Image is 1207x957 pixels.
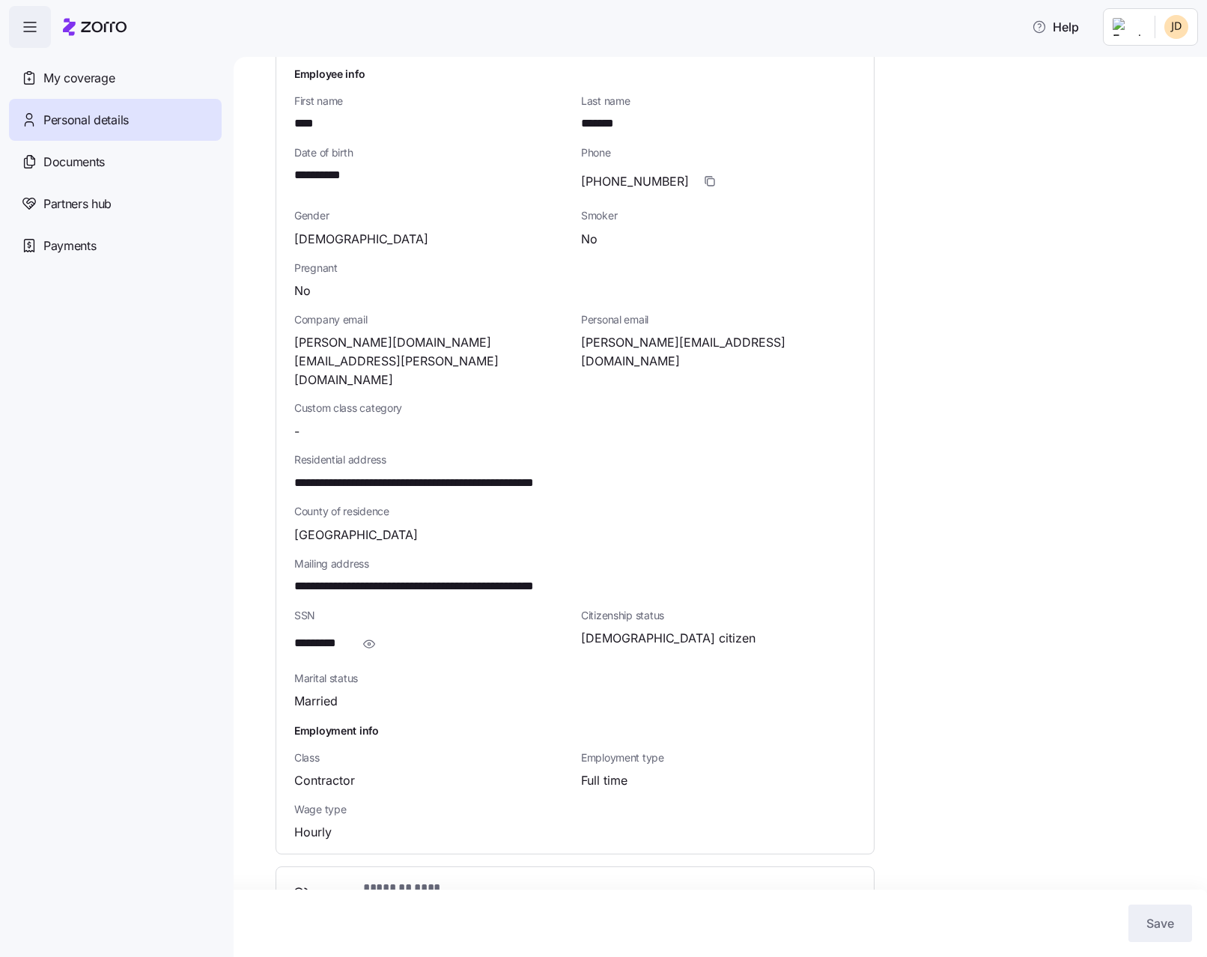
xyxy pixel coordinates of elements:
button: Save [1128,905,1192,942]
span: No [294,282,311,300]
img: 3ec5d2eed06be18bf036042d3b68a05a [1164,15,1188,39]
span: Married [294,692,338,711]
span: Company email [294,312,569,327]
a: My coverage [9,57,222,99]
span: Spouse [318,879,457,915]
span: Personal email [581,312,856,327]
span: Personal details [43,111,129,130]
span: Class [294,750,569,765]
span: County of residence [294,504,856,519]
a: Partners hub [9,183,222,225]
span: Gender [294,208,569,223]
a: Payments [9,225,222,267]
span: Hourly [294,823,332,842]
span: [PHONE_NUMBER] [581,172,689,191]
button: Help [1020,12,1091,42]
span: - [294,422,300,441]
span: SSN [294,608,569,623]
span: Payments [43,237,96,255]
span: [DEMOGRAPHIC_DATA] [294,230,428,249]
span: No [581,230,598,249]
a: Personal details [9,99,222,141]
span: Residential address [294,452,856,467]
span: Mailing address [294,556,856,571]
span: Employment type [581,750,856,765]
img: Employer logo [1113,18,1143,36]
span: Partners hub [43,195,112,213]
span: Wage type [294,802,569,817]
span: My coverage [43,69,115,88]
span: Documents [43,153,105,171]
span: Date of birth [294,145,569,160]
span: [DEMOGRAPHIC_DATA] citizen [581,629,755,648]
a: Documents [9,141,222,183]
span: Phone [581,145,856,160]
span: Custom class category [294,401,569,416]
span: [PERSON_NAME][DOMAIN_NAME][EMAIL_ADDRESS][PERSON_NAME][DOMAIN_NAME] [294,333,569,389]
h1: Employment info [294,723,856,738]
span: Full time [581,771,627,790]
span: Help [1032,18,1079,36]
span: Smoker [581,208,856,223]
span: First name [294,94,569,109]
span: Last name [581,94,856,109]
span: Pregnant [294,261,856,276]
h1: Employee info [294,66,856,82]
span: [PERSON_NAME][EMAIL_ADDRESS][DOMAIN_NAME] [581,333,856,371]
span: [GEOGRAPHIC_DATA] [294,526,418,544]
span: Save [1146,914,1174,932]
span: Contractor [294,771,355,790]
span: Marital status [294,671,569,686]
span: Citizenship status [581,608,856,623]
